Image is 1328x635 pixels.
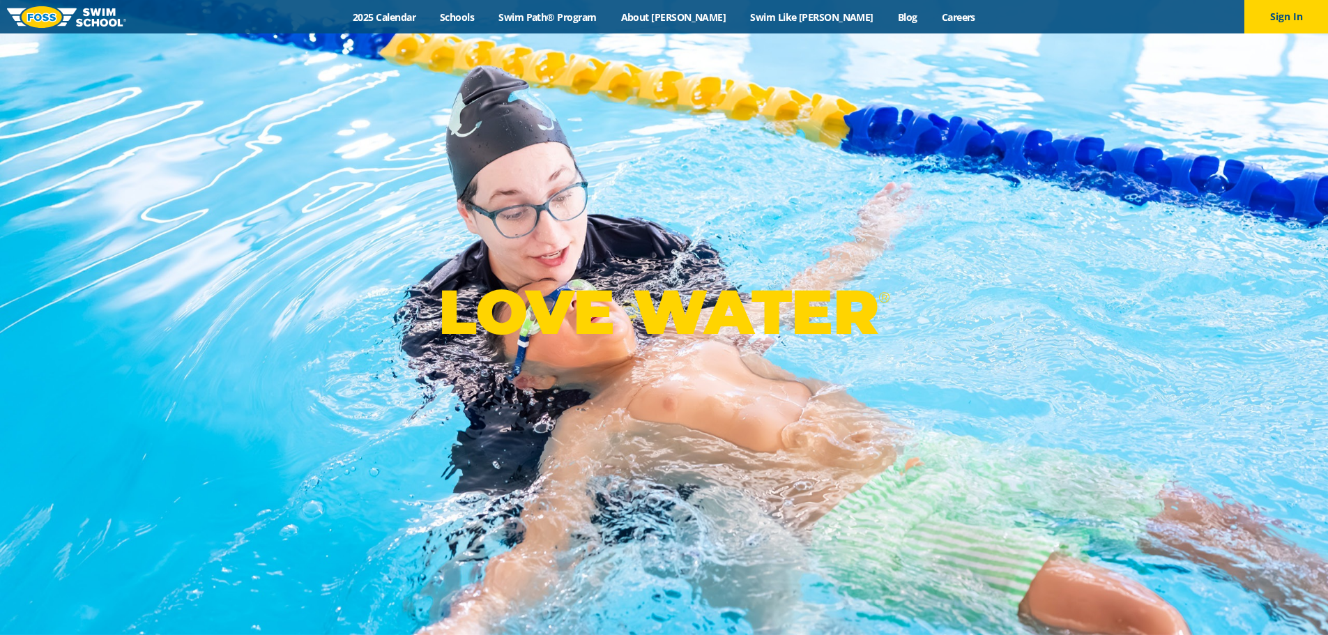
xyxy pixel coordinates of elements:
[487,10,609,24] a: Swim Path® Program
[929,10,987,24] a: Careers
[738,10,886,24] a: Swim Like [PERSON_NAME]
[438,275,890,349] p: LOVE WATER
[341,10,428,24] a: 2025 Calendar
[885,10,929,24] a: Blog
[609,10,738,24] a: About [PERSON_NAME]
[878,289,890,306] sup: ®
[7,6,126,28] img: FOSS Swim School Logo
[428,10,487,24] a: Schools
